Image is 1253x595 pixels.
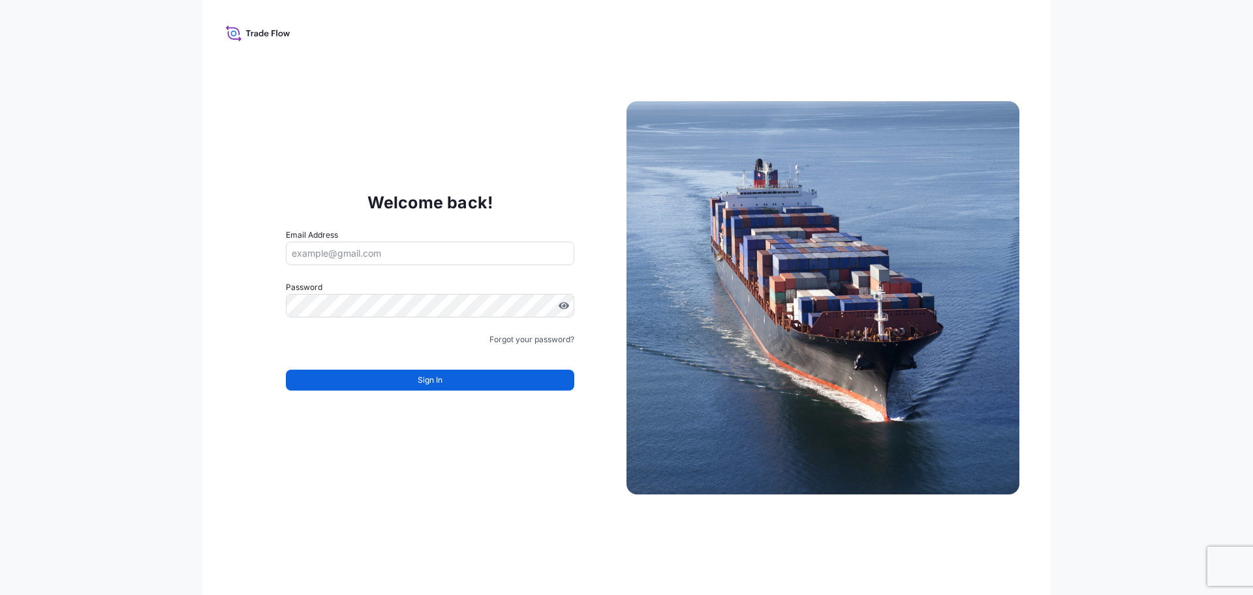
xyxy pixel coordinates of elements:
[418,374,442,387] span: Sign In
[286,370,574,391] button: Sign In
[559,300,569,311] button: Show password
[286,229,338,242] label: Email Address
[286,281,574,294] label: Password
[367,192,493,213] p: Welcome back!
[286,242,574,265] input: example@gmail.com
[626,101,1019,494] img: Ship illustration
[489,333,574,346] a: Forgot your password?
